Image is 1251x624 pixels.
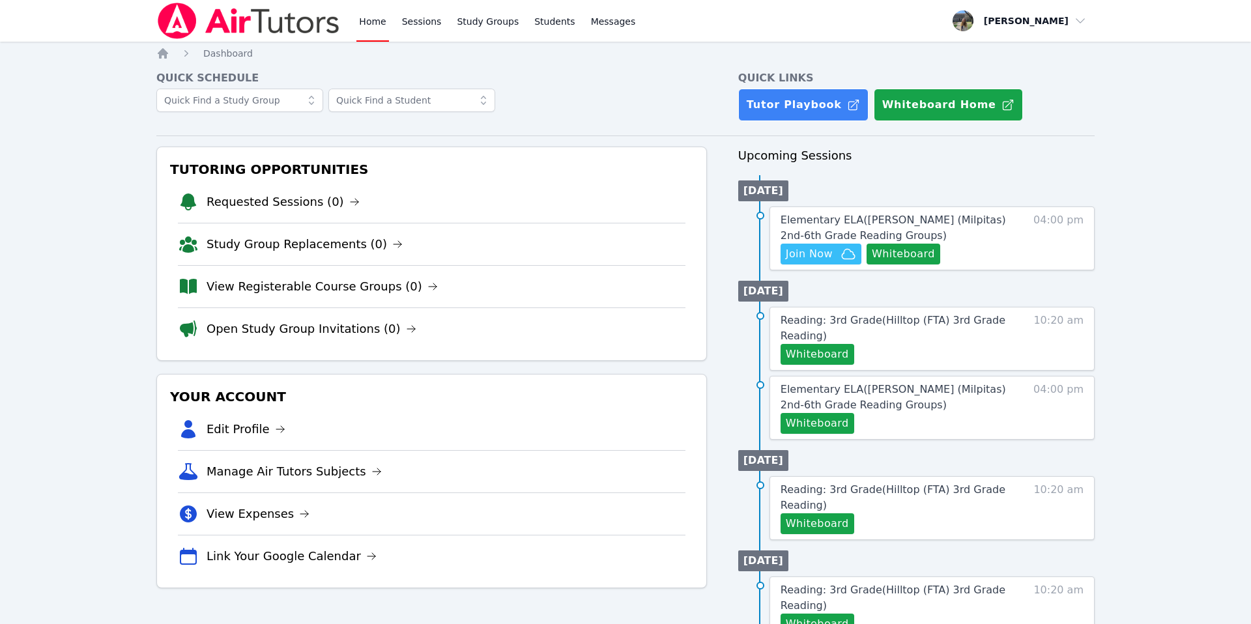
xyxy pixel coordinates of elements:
h3: Tutoring Opportunities [167,158,696,181]
li: [DATE] [738,281,788,302]
button: Whiteboard Home [874,89,1023,121]
a: Tutor Playbook [738,89,869,121]
a: Requested Sessions (0) [207,193,360,211]
input: Quick Find a Study Group [156,89,323,112]
button: Whiteboard [781,413,854,434]
a: View Registerable Course Groups (0) [207,277,438,296]
a: Reading: 3rd Grade(Hilltop (FTA) 3rd Grade Reading) [781,313,1008,344]
span: Dashboard [203,48,253,59]
img: Air Tutors [156,3,341,39]
h4: Quick Schedule [156,70,707,86]
span: Reading: 3rd Grade ( Hilltop (FTA) 3rd Grade Reading ) [781,483,1005,511]
a: Study Group Replacements (0) [207,235,403,253]
a: Open Study Group Invitations (0) [207,320,416,338]
a: Reading: 3rd Grade(Hilltop (FTA) 3rd Grade Reading) [781,582,1008,614]
span: Reading: 3rd Grade ( Hilltop (FTA) 3rd Grade Reading ) [781,584,1005,612]
a: Edit Profile [207,420,285,438]
button: Whiteboard [781,344,854,365]
span: Elementary ELA ( [PERSON_NAME] (Milpitas) 2nd-6th Grade Reading Groups ) [781,214,1006,242]
h3: Upcoming Sessions [738,147,1095,165]
button: Whiteboard [867,244,940,264]
a: Link Your Google Calendar [207,547,377,565]
a: Reading: 3rd Grade(Hilltop (FTA) 3rd Grade Reading) [781,482,1008,513]
span: 04:00 pm [1033,382,1084,434]
li: [DATE] [738,550,788,571]
a: Elementary ELA([PERSON_NAME] (Milpitas) 2nd-6th Grade Reading Groups) [781,212,1008,244]
button: Join Now [781,244,861,264]
h4: Quick Links [738,70,1095,86]
a: Manage Air Tutors Subjects [207,462,382,481]
nav: Breadcrumb [156,47,1095,60]
span: Elementary ELA ( [PERSON_NAME] (Milpitas) 2nd-6th Grade Reading Groups ) [781,383,1006,411]
a: Dashboard [203,47,253,60]
span: 10:20 am [1033,482,1084,534]
button: Whiteboard [781,513,854,534]
a: View Expenses [207,505,309,523]
span: 04:00 pm [1033,212,1084,264]
h3: Your Account [167,385,696,408]
a: Elementary ELA([PERSON_NAME] (Milpitas) 2nd-6th Grade Reading Groups) [781,382,1008,413]
li: [DATE] [738,180,788,201]
input: Quick Find a Student [328,89,495,112]
span: Join Now [786,246,833,262]
span: Messages [591,15,636,28]
span: Reading: 3rd Grade ( Hilltop (FTA) 3rd Grade Reading ) [781,314,1005,342]
span: 10:20 am [1033,313,1084,365]
li: [DATE] [738,450,788,471]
